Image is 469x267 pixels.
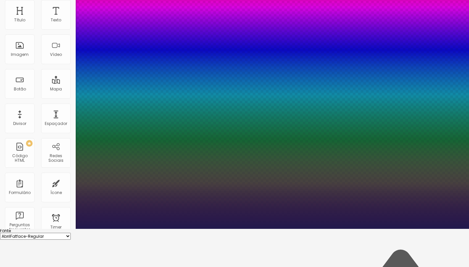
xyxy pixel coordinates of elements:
[7,154,33,163] div: Código HTML
[51,18,61,22] div: Texto
[50,87,62,91] div: Mapa
[50,225,62,230] div: Timer
[14,87,26,91] div: Botão
[43,154,69,163] div: Redes Sociais
[11,52,29,57] div: Imagem
[7,223,33,232] div: Perguntas frequentes
[13,121,26,126] div: Divisor
[50,190,62,195] div: Ícone
[50,52,62,57] div: Vídeo
[14,18,25,22] div: Título
[45,121,67,126] div: Espaçador
[9,190,31,195] div: Formulário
